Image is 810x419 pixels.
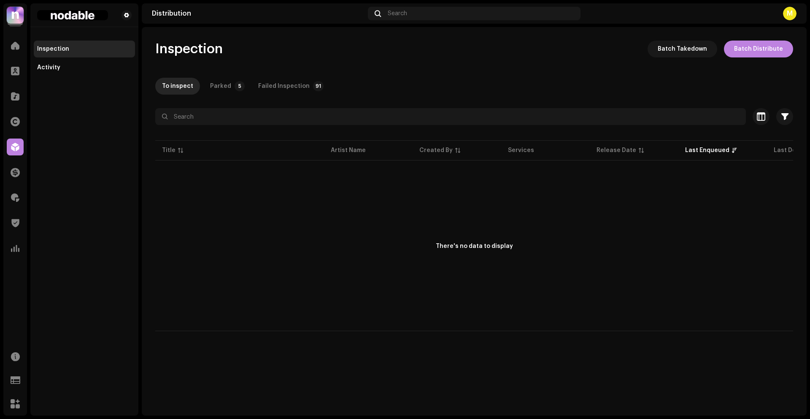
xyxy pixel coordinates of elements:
input: Search [155,108,746,125]
div: Parked [210,78,231,95]
p-badge: 5 [235,81,245,91]
div: Failed Inspection [258,78,310,95]
div: There's no data to display [436,242,513,251]
div: M [783,7,796,20]
div: Distribution [152,10,364,17]
button: Batch Distribute [724,41,793,57]
div: Activity [37,64,60,71]
div: To inspect [162,78,193,95]
span: Batch Takedown [658,41,707,57]
span: Inspection [155,41,223,57]
span: Batch Distribute [734,41,783,57]
img: 39a81664-4ced-4598-a294-0293f18f6a76 [7,7,24,24]
span: Search [388,10,407,17]
p-badge: 91 [313,81,324,91]
re-m-nav-item: Activity [34,59,135,76]
div: Inspection [37,46,69,52]
button: Batch Takedown [648,41,717,57]
img: fe1cef4e-07b0-41ac-a07a-531998eee426 [37,10,108,20]
re-m-nav-item: Inspection [34,41,135,57]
